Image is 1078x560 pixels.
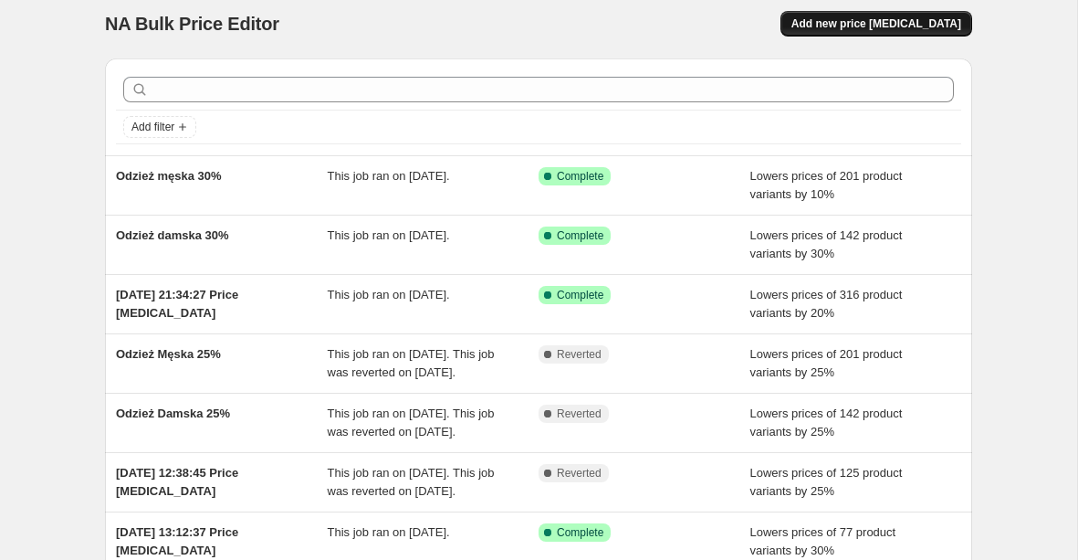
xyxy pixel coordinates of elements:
span: Complete [557,525,603,540]
span: Lowers prices of 142 product variants by 25% [750,407,903,438]
span: This job ran on [DATE]. [328,169,450,183]
button: Add filter [123,116,196,138]
button: Add new price [MEDICAL_DATA] [780,11,972,37]
span: Odzież męska 30% [116,169,222,183]
span: Complete [557,288,603,302]
span: [DATE] 21:34:27 Price [MEDICAL_DATA] [116,288,238,320]
span: Lowers prices of 201 product variants by 25% [750,347,903,379]
span: Odzież Damska 25% [116,407,230,420]
span: Complete [557,228,603,243]
span: Reverted [557,407,602,421]
span: Reverted [557,466,602,481]
span: Lowers prices of 125 product variants by 25% [750,466,903,498]
span: Complete [557,169,603,184]
span: [DATE] 12:38:45 Price [MEDICAL_DATA] [116,466,238,498]
span: This job ran on [DATE]. [328,228,450,242]
span: Lowers prices of 77 product variants by 30% [750,525,896,557]
span: Lowers prices of 316 product variants by 20% [750,288,903,320]
span: Odzież damska 30% [116,228,229,242]
span: Odzież Męska 25% [116,347,221,361]
span: This job ran on [DATE]. This job was reverted on [DATE]. [328,407,495,438]
span: Add new price [MEDICAL_DATA] [791,16,961,31]
span: Reverted [557,347,602,362]
span: [DATE] 13:12:37 Price [MEDICAL_DATA] [116,525,238,557]
span: Add filter [131,120,174,134]
span: This job ran on [DATE]. [328,525,450,539]
span: This job ran on [DATE]. [328,288,450,301]
span: NA Bulk Price Editor [105,14,279,34]
span: This job ran on [DATE]. This job was reverted on [DATE]. [328,466,495,498]
span: This job ran on [DATE]. This job was reverted on [DATE]. [328,347,495,379]
span: Lowers prices of 201 product variants by 10% [750,169,903,201]
span: Lowers prices of 142 product variants by 30% [750,228,903,260]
